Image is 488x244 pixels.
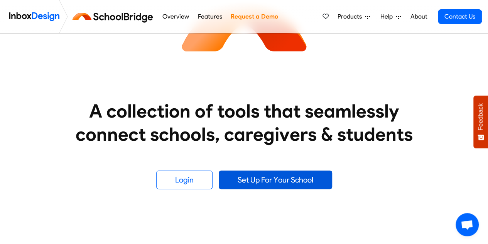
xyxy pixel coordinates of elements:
a: Contact Us [438,9,482,24]
span: Products [338,12,365,21]
img: schoolbridge logo [71,7,158,26]
a: Overview [160,9,191,24]
span: Help [380,12,396,21]
a: Products [334,9,373,24]
a: Request a Demo [228,9,280,24]
span: Feedback [477,103,484,130]
a: Features [196,9,224,24]
a: Open chat [456,213,479,236]
heading: A collection of tools that seamlessly connect schools, caregivers & students [61,99,427,146]
a: Set Up For Your School [219,171,332,189]
a: Login [156,171,213,189]
button: Feedback - Show survey [473,96,488,148]
a: About [408,9,429,24]
a: Help [377,9,404,24]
